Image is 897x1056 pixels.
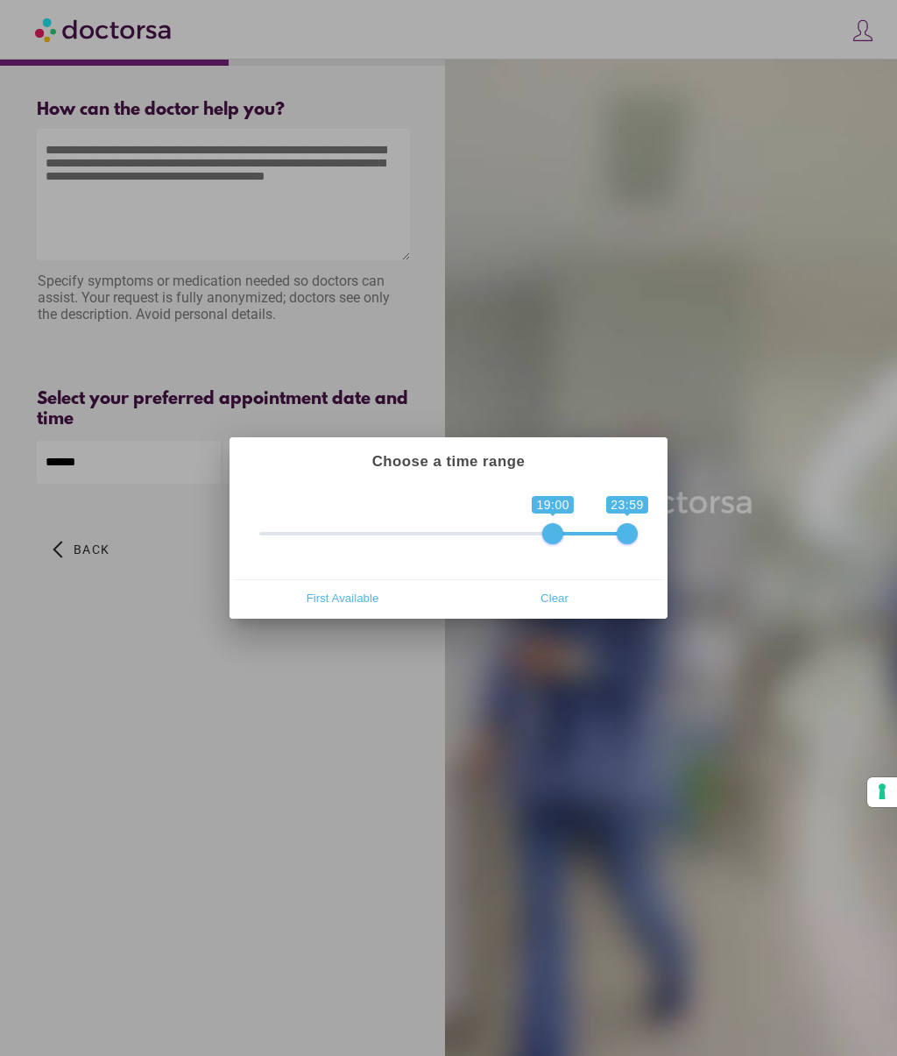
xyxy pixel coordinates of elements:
strong: Choose a time range [372,453,526,470]
span: First Available [242,585,443,611]
button: First Available [237,584,448,612]
button: Your consent preferences for tracking technologies [867,777,897,807]
span: 19:00 [532,496,574,514]
span: 23:59 [606,496,648,514]
span: Clear [454,585,655,611]
button: Clear [448,584,660,612]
